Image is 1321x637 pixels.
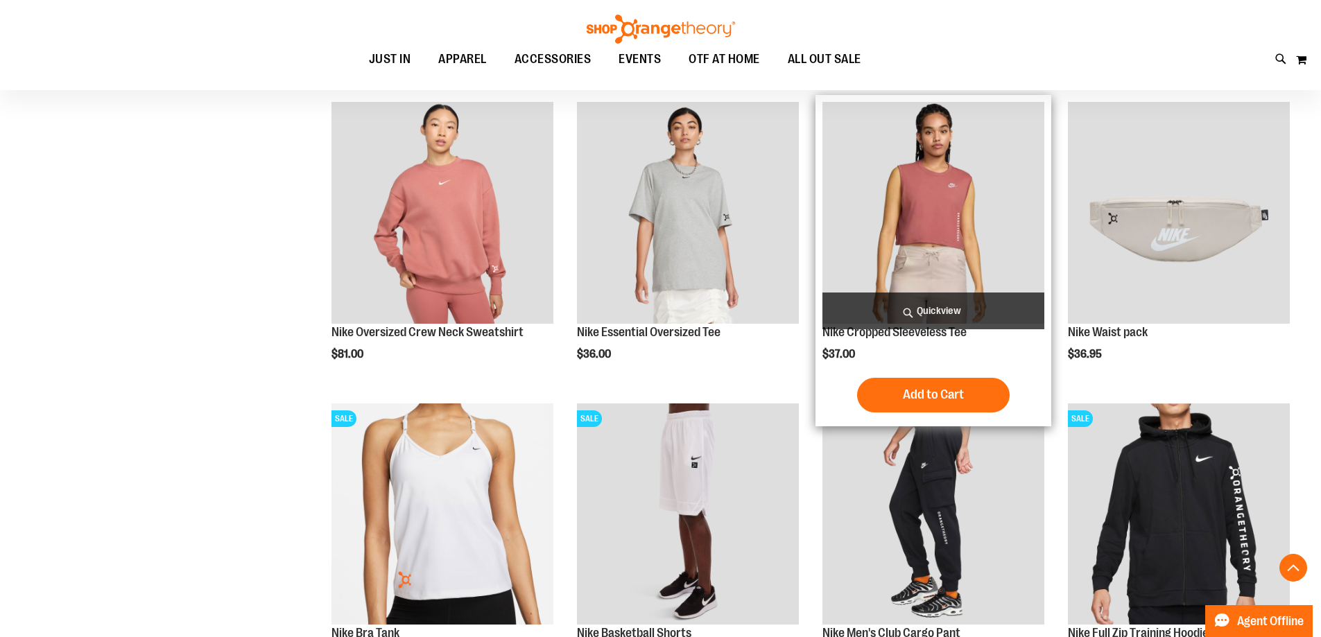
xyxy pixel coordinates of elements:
[788,44,861,75] span: ALL OUT SALE
[577,102,799,324] img: Nike Essential Oversized Tee
[1061,95,1297,396] div: product
[1068,403,1290,627] a: Product image for Nike Full Zip Training HoodieSALE
[515,44,592,75] span: ACCESSORIES
[331,348,365,360] span: $81.00
[577,410,602,427] span: SALE
[1068,325,1148,339] a: Nike Waist pack
[903,387,964,402] span: Add to Cart
[331,325,524,339] a: Nike Oversized Crew Neck Sweatshirt
[822,348,857,360] span: $37.00
[1068,102,1290,324] img: Main view of 2024 Convention Nike Waistpack
[577,348,613,360] span: $36.00
[1068,410,1093,427] span: SALE
[689,44,760,75] span: OTF AT HOME
[577,403,799,625] img: Product image for Nike Basketball Shorts
[369,44,411,75] span: JUST IN
[577,102,799,326] a: Nike Essential Oversized Tee
[325,95,560,396] div: product
[815,95,1051,426] div: product
[619,44,661,75] span: EVENTS
[331,102,553,326] a: Nike Oversized Crew Neck Sweatshirt
[1205,605,1313,637] button: Agent Offline
[585,15,737,44] img: Shop Orangetheory
[331,102,553,324] img: Nike Oversized Crew Neck Sweatshirt
[822,403,1044,625] img: Product image for Nike Mens Club Cargo Pant
[822,325,967,339] a: Nike Cropped Sleeveless Tee
[331,403,553,627] a: Front facing view of plus Nike Bra TankSALE
[1068,403,1290,625] img: Product image for Nike Full Zip Training Hoodie
[577,325,720,339] a: Nike Essential Oversized Tee
[577,403,799,627] a: Product image for Nike Basketball ShortsSALE
[822,403,1044,627] a: Product image for Nike Mens Club Cargo Pant
[570,95,806,396] div: product
[1068,102,1290,326] a: Main view of 2024 Convention Nike Waistpack
[438,44,487,75] span: APPAREL
[822,102,1044,324] img: Nike Cropped Sleeveless Tee
[1068,348,1104,360] span: $36.95
[331,403,553,625] img: Front facing view of plus Nike Bra Tank
[857,378,1010,412] button: Add to Cart
[1237,615,1304,628] span: Agent Offline
[822,293,1044,329] a: Quickview
[1279,554,1307,582] button: Back To Top
[331,410,356,427] span: SALE
[822,102,1044,326] a: Nike Cropped Sleeveless Tee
